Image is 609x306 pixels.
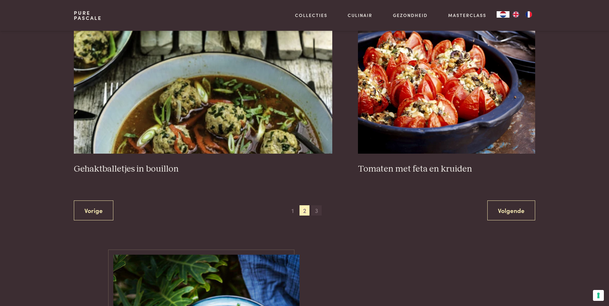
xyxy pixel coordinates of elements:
[287,205,298,216] span: 1
[497,11,535,18] aside: Language selected: Nederlands
[358,25,535,154] img: Tomaten met feta en kruiden
[497,11,509,18] div: Language
[522,11,535,18] a: FR
[295,12,327,19] a: Collecties
[509,11,535,18] ul: Language list
[393,12,428,19] a: Gezondheid
[448,12,486,19] a: Masterclass
[74,25,332,154] img: Gehaktballetjes in bouillon
[300,205,310,216] span: 2
[74,10,102,21] a: PurePascale
[348,12,372,19] a: Culinair
[311,205,322,216] span: 3
[497,11,509,18] a: NL
[74,25,332,175] a: Gehaktballetjes in bouillon Gehaktballetjes in bouillon
[358,25,535,175] a: Tomaten met feta en kruiden Tomaten met feta en kruiden
[74,164,332,175] h3: Gehaktballetjes in bouillon
[487,200,535,221] a: Volgende
[593,290,604,301] button: Uw voorkeuren voor toestemming voor trackingtechnologieën
[74,200,113,221] a: Vorige
[358,164,535,175] h3: Tomaten met feta en kruiden
[509,11,522,18] a: EN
